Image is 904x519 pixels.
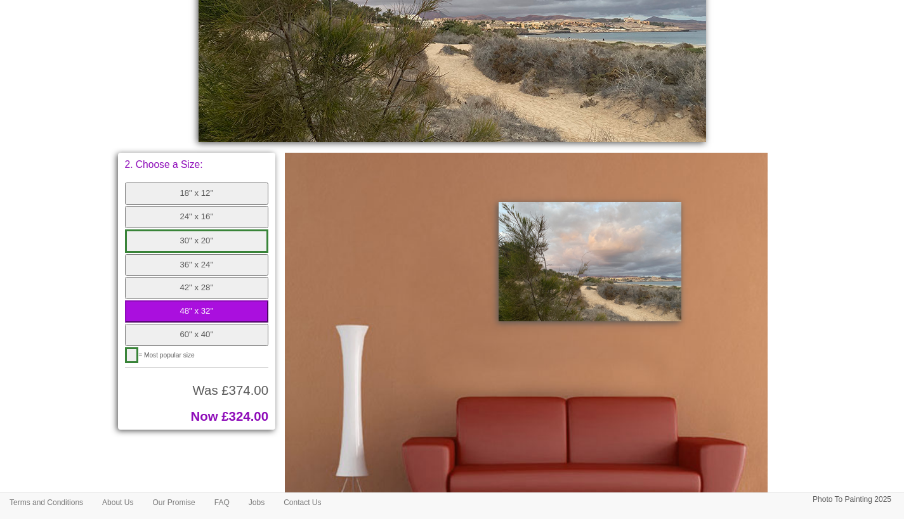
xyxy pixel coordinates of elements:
[813,493,891,506] p: Photo To Painting 2025
[191,409,218,423] span: Now
[125,206,269,228] button: 24" x 16"
[239,493,274,512] a: Jobs
[499,202,681,321] img: Painting
[193,383,268,397] span: Was £374.00
[125,183,269,205] button: 18" x 12"
[125,229,269,253] button: 30" x 20"
[205,493,239,512] a: FAQ
[125,160,269,170] p: 2. Choose a Size:
[93,493,143,512] a: About Us
[125,324,269,346] button: 60" x 40"
[143,493,204,512] a: Our Promise
[138,352,195,359] span: = Most popular size
[274,493,331,512] a: Contact Us
[221,409,268,423] span: £324.00
[125,300,269,323] button: 48" x 32"
[125,254,269,276] button: 36" x 24"
[125,277,269,299] button: 42" x 28"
